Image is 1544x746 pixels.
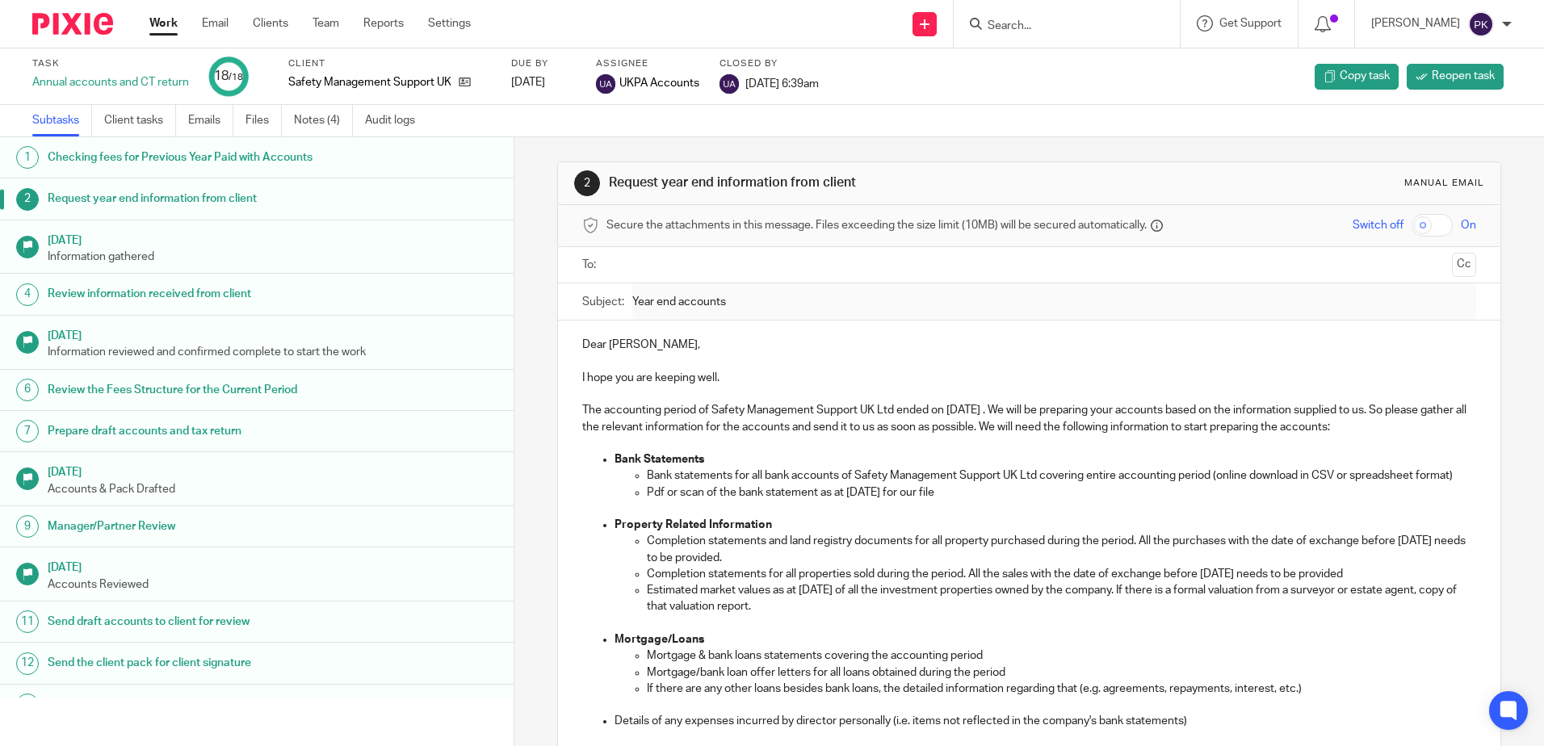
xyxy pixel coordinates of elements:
[1340,68,1390,84] span: Copy task
[48,324,498,344] h1: [DATE]
[647,566,1475,582] p: Completion statements for all properties sold during the period. All the sales with the date of e...
[615,634,704,645] strong: Mortgage/Loans
[606,217,1147,233] span: Secure the attachments in this message. Files exceeding the size limit (10MB) will be secured aut...
[1461,217,1476,233] span: On
[1353,217,1403,233] span: Switch off
[1407,64,1504,90] a: Reopen task
[615,713,1475,729] p: Details of any expenses incurred by director personally (i.e. items not reflected in the company'...
[253,15,288,31] a: Clients
[188,105,233,136] a: Emails
[32,57,189,70] label: Task
[615,454,704,465] strong: Bank Statements
[48,419,348,443] h1: Prepare draft accounts and tax return
[48,186,348,211] h1: Request year end information from client
[720,57,819,70] label: Closed by
[596,57,699,70] label: Assignee
[619,75,699,91] span: UKPA Accounts
[647,681,1475,697] p: If there are any other loans besides bank loans, the detailed information regarding that (e.g. ag...
[32,105,92,136] a: Subtasks
[582,294,624,310] label: Subject:
[582,370,1475,386] p: I hope you are keeping well.
[104,105,176,136] a: Client tasks
[32,74,189,90] div: Annual accounts and CT return
[48,344,498,360] p: Information reviewed and confirmed complete to start the work
[615,519,772,530] strong: Property Related Information
[1468,11,1494,37] img: svg%3E
[647,582,1475,615] p: Estimated market values as at [DATE] of all the investment properties owned by the company. If th...
[48,693,348,717] h1: Submission to Companies House & HMRC
[48,460,498,480] h1: [DATE]
[48,228,498,249] h1: [DATE]
[16,652,39,675] div: 12
[363,15,404,31] a: Reports
[1219,18,1282,29] span: Get Support
[574,170,600,196] div: 2
[582,337,1475,353] p: Dear [PERSON_NAME],
[16,379,39,401] div: 6
[1404,177,1484,190] div: Manual email
[16,515,39,538] div: 9
[149,15,178,31] a: Work
[16,146,39,169] div: 1
[288,74,451,90] p: Safety Management Support UK Ltd
[48,378,348,402] h1: Review the Fees Structure for the Current Period
[647,533,1475,566] p: Completion statements and land registry documents for all property purchased during the period. A...
[16,694,39,716] div: 13
[511,57,576,70] label: Due by
[294,105,353,136] a: Notes (4)
[313,15,339,31] a: Team
[511,74,576,90] div: [DATE]
[745,78,819,89] span: [DATE] 6:39am
[1315,64,1399,90] a: Copy task
[48,576,498,593] p: Accounts Reviewed
[609,174,1064,191] h1: Request year end information from client
[647,467,1475,484] p: Bank statements for all bank accounts of Safety Management Support UK Ltd covering entire account...
[202,15,229,31] a: Email
[288,57,491,70] label: Client
[48,249,498,265] p: Information gathered
[48,610,348,634] h1: Send draft accounts to client for review
[214,67,243,86] div: 18
[48,651,348,675] h1: Send the client pack for client signature
[596,74,615,94] img: svg%3E
[720,74,739,94] img: svg%3E
[16,188,39,211] div: 2
[48,555,498,576] h1: [DATE]
[1452,253,1476,277] button: Cc
[16,420,39,442] div: 7
[48,145,348,170] h1: Checking fees for Previous Year Paid with Accounts
[1371,15,1460,31] p: [PERSON_NAME]
[16,283,39,306] div: 4
[1432,68,1495,84] span: Reopen task
[229,73,243,82] small: /18
[48,282,348,306] h1: Review information received from client
[647,484,1475,501] p: Pdf or scan of the bank statement as at [DATE] for our file
[48,514,348,539] h1: Manager/Partner Review
[365,105,427,136] a: Audit logs
[582,402,1475,435] p: The accounting period of Safety Management Support UK Ltd ended on [DATE] . We will be preparing ...
[582,257,600,273] label: To:
[48,481,498,497] p: Accounts & Pack Drafted
[986,19,1131,34] input: Search
[16,610,39,633] div: 11
[647,664,1475,681] p: Mortgage/bank loan offer letters for all loans obtained during the period
[428,15,471,31] a: Settings
[647,648,1475,664] p: Mortgage & bank loans statements covering the accounting period
[32,13,113,35] img: Pixie
[245,105,282,136] a: Files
